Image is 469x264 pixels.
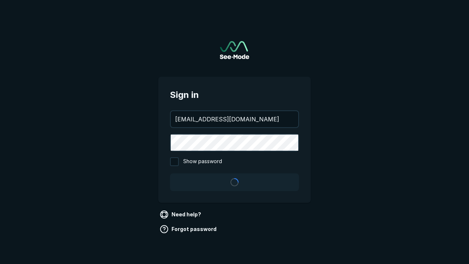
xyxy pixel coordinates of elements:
span: Sign in [170,88,299,102]
a: Need help? [158,209,204,220]
input: your@email.com [171,111,298,127]
img: See-Mode Logo [220,41,249,59]
a: Forgot password [158,223,219,235]
a: Go to sign in [220,41,249,59]
span: Show password [183,157,222,166]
